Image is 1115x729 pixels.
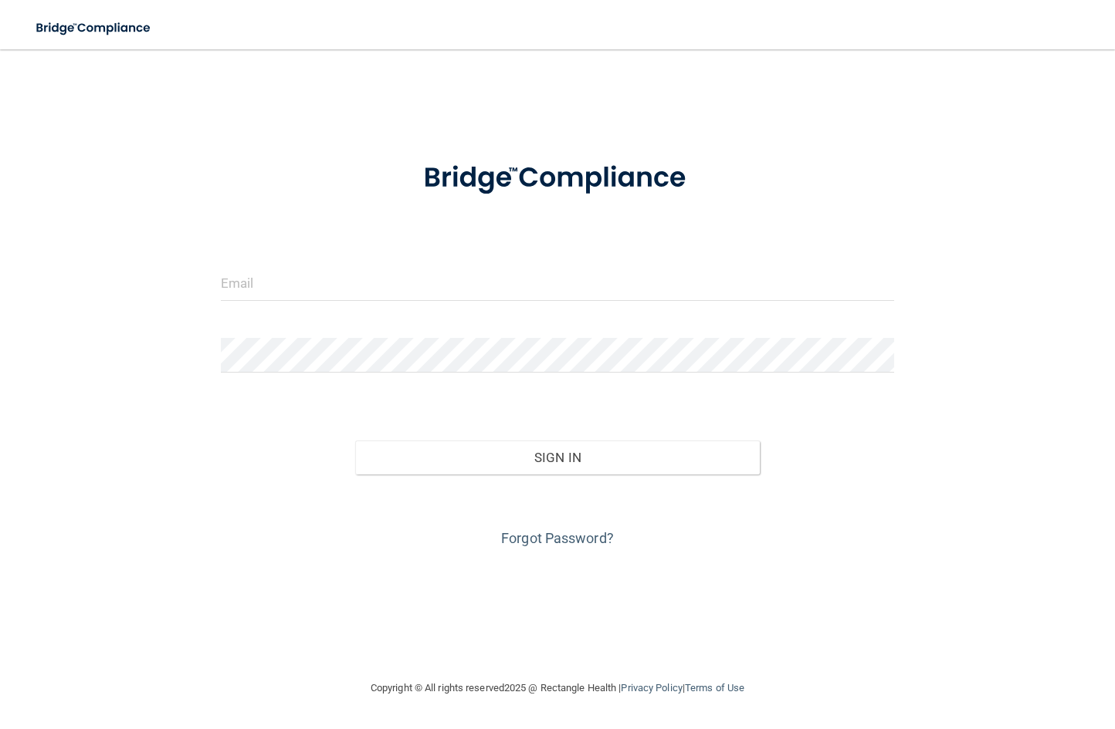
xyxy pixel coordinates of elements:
[276,663,839,713] div: Copyright © All rights reserved 2025 @ Rectangle Health | |
[355,440,760,474] button: Sign In
[221,266,895,301] input: Email
[23,12,165,44] img: bridge_compliance_login_screen.278c3ca4.svg
[685,682,744,694] a: Terms of Use
[395,142,720,214] img: bridge_compliance_login_screen.278c3ca4.svg
[621,682,682,694] a: Privacy Policy
[501,530,614,546] a: Forgot Password?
